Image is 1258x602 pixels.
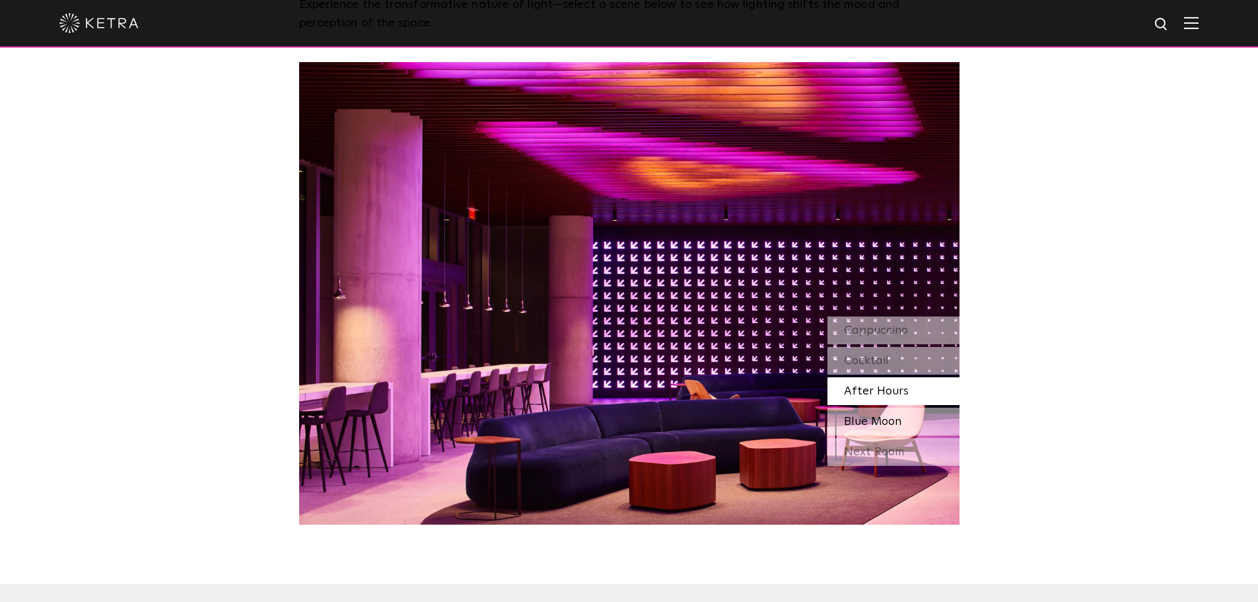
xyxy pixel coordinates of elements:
[844,355,889,367] span: Cocktail
[299,62,960,525] img: SS_SXSW_Desktop_Pink
[59,13,139,33] img: ketra-logo-2019-white
[844,416,901,428] span: Blue Moon
[844,324,908,336] span: Cappuccino
[1184,17,1199,29] img: Hamburger%20Nav.svg
[844,385,909,397] span: After Hours
[827,438,960,466] div: Next Room
[1154,17,1170,33] img: search icon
